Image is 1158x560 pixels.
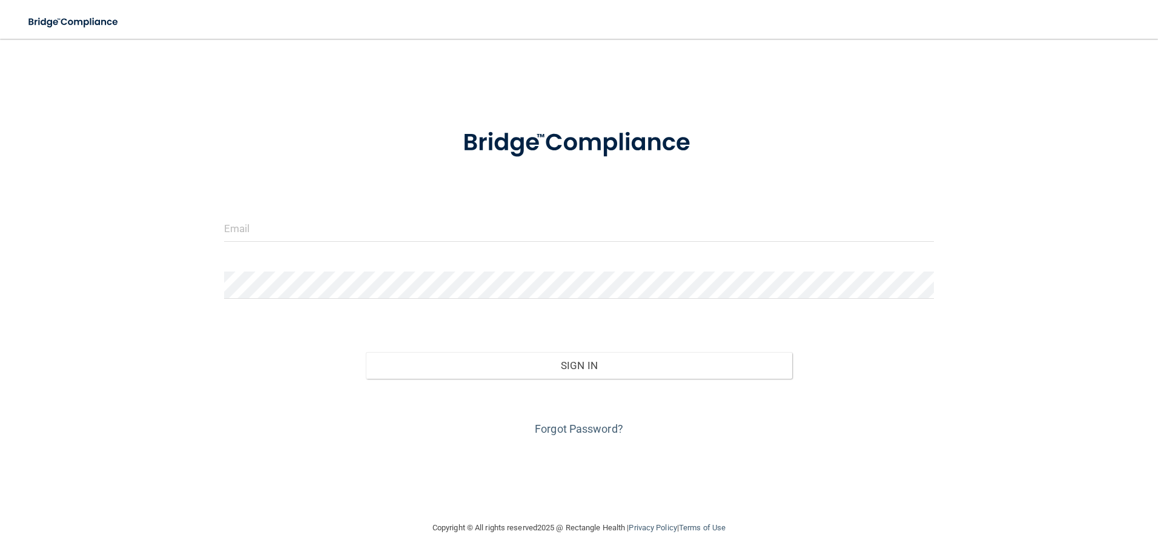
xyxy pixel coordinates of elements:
[224,215,935,242] input: Email
[358,508,800,547] div: Copyright © All rights reserved 2025 @ Rectangle Health | |
[535,422,623,435] a: Forgot Password?
[679,523,726,532] a: Terms of Use
[438,112,720,175] img: bridge_compliance_login_screen.278c3ca4.svg
[629,523,677,532] a: Privacy Policy
[18,10,130,35] img: bridge_compliance_login_screen.278c3ca4.svg
[366,352,792,379] button: Sign In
